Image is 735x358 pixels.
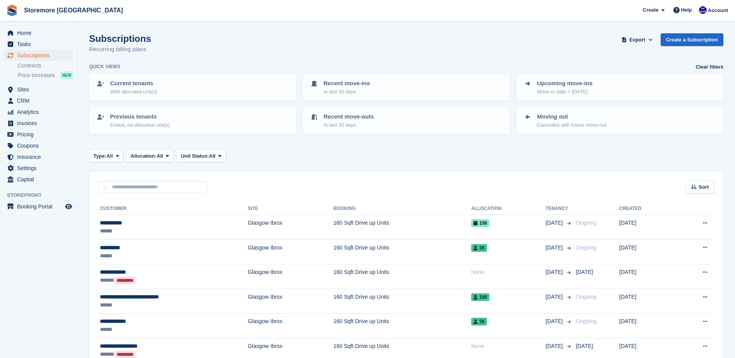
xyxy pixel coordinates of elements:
span: Ongoing [576,318,596,324]
a: menu [4,118,73,129]
td: Glasgow Ibrox [248,264,333,289]
td: [DATE] [619,313,674,338]
a: menu [4,129,73,140]
span: Sort [699,183,709,191]
span: Price increases [18,72,55,79]
th: Booking [334,203,472,215]
button: Unit Status: All [177,150,226,162]
p: Recent move-outs [324,112,374,121]
a: menu [4,107,73,117]
a: menu [4,163,73,174]
span: Allocation: [131,152,157,160]
a: menu [4,95,73,106]
a: Create a Subscription [661,33,723,46]
h6: Quick views [89,63,120,70]
div: None [471,268,546,276]
img: Angela [699,6,707,14]
a: Moving out Cancelled with future move-out [517,108,723,133]
a: Storemore [GEOGRAPHIC_DATA] [21,4,126,17]
span: Insurance [17,151,64,162]
td: Glasgow Ibrox [248,215,333,240]
th: Allocation [471,203,546,215]
p: Upcoming move-ins [537,79,592,88]
span: Unit Status: [181,152,209,160]
a: menu [4,39,73,50]
span: [DATE] [546,342,564,350]
span: [DATE] [546,293,564,301]
td: [DATE] [619,215,674,240]
a: menu [4,50,73,61]
span: Account [708,7,728,14]
div: None [471,342,546,350]
span: Create [643,6,658,14]
span: Ongoing [576,244,596,251]
span: Capital [17,174,64,185]
span: Home [17,28,64,38]
a: Upcoming move-ins Move-in date > [DATE] [517,74,723,100]
span: [DATE] [546,244,564,252]
td: 160 Sqft Drive up Units [334,264,472,289]
th: Tenancy [546,203,573,215]
span: 36 [471,318,487,325]
span: All [157,152,163,160]
span: Tasks [17,39,64,50]
td: 160 Sqft Drive up Units [334,215,472,240]
td: [DATE] [619,239,674,264]
span: Pricing [17,129,64,140]
a: Current tenants With allocated unit(s) [90,74,296,100]
td: 160 Sqft Drive up Units [334,289,472,313]
td: 160 Sqft Drive up Units [334,313,472,338]
span: Ongoing [576,220,596,226]
span: All [107,152,113,160]
button: Allocation: All [126,150,174,162]
a: menu [4,84,73,95]
span: Help [681,6,692,14]
a: Clear filters [695,63,723,71]
p: Previous tenants [110,112,170,121]
span: [DATE] [546,268,564,276]
th: Customer [98,203,248,215]
span: Analytics [17,107,64,117]
a: Price increases NEW [18,71,73,79]
button: Export [620,33,654,46]
span: All [209,152,216,160]
th: Site [248,203,333,215]
span: Export [629,36,645,44]
span: [DATE] [576,269,593,275]
a: Contracts [18,62,73,69]
td: Glasgow Ibrox [248,289,333,313]
a: menu [4,140,73,151]
span: Type: [93,152,107,160]
p: Cancelled with future move-out [537,121,606,129]
p: Moving out [537,112,606,121]
span: Settings [17,163,64,174]
a: Previous tenants Ended, no allocated unit(s) [90,108,296,133]
span: [DATE] [546,219,564,227]
img: stora-icon-8386f47178a22dfd0bd8f6a31ec36ba5ce8667c1dd55bd0f319d3a0aa187defe.svg [6,5,18,16]
p: In last 30 days [324,121,374,129]
p: With allocated unit(s) [110,88,157,96]
td: [DATE] [619,289,674,313]
h1: Subscriptions [89,33,151,44]
a: Recent move-outs In last 30 days [303,108,509,133]
span: [DATE] [576,343,593,349]
a: menu [4,174,73,185]
p: In last 30 days [324,88,370,96]
p: Ended, no allocated unit(s) [110,121,170,129]
th: Created [619,203,674,215]
p: Current tenants [110,79,157,88]
span: Coupons [17,140,64,151]
span: Booking Portal [17,201,64,212]
button: Type: All [89,150,123,162]
span: Subscriptions [17,50,64,61]
span: Sites [17,84,64,95]
span: Ongoing [576,294,596,300]
a: menu [4,28,73,38]
div: NEW [60,71,73,79]
span: CRM [17,95,64,106]
span: 35 [471,244,487,252]
td: Glasgow Ibrox [248,239,333,264]
a: menu [4,151,73,162]
p: Recurring billing plans [89,45,151,54]
a: Recent move-ins In last 30 days [303,74,509,100]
